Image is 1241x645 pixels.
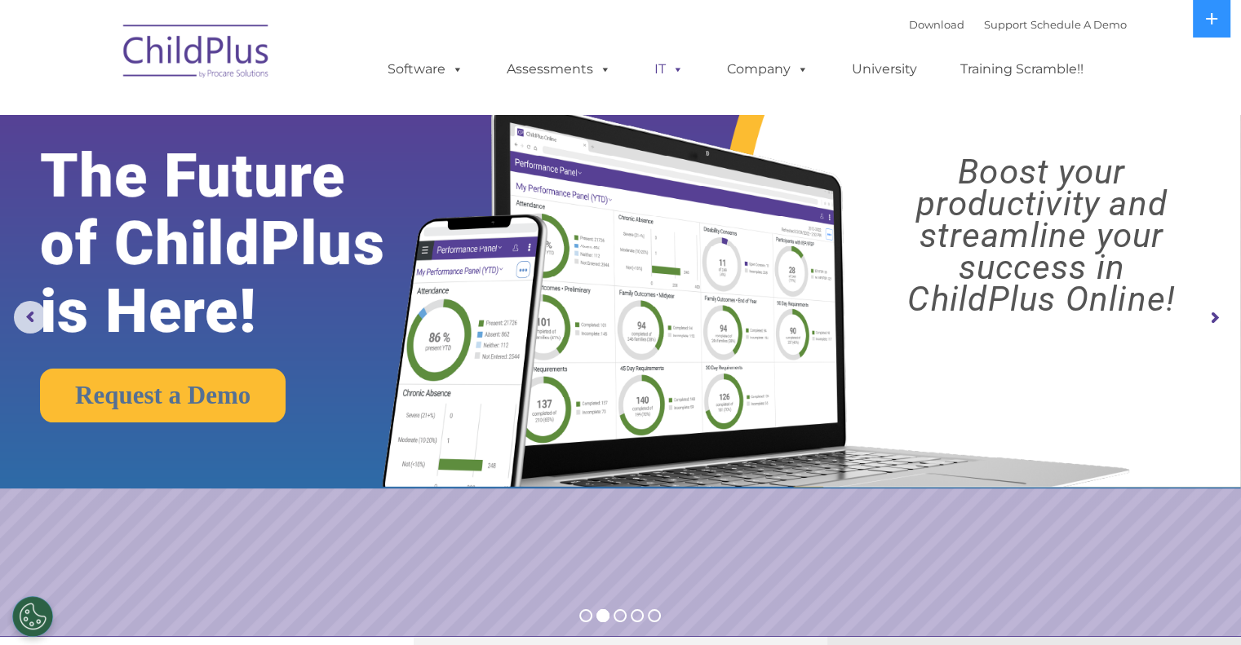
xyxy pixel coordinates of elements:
span: Phone number [227,175,296,187]
span: Last name [227,108,277,120]
font: | [909,18,1127,31]
a: Company [711,53,825,86]
img: ChildPlus by Procare Solutions [115,13,278,95]
a: Schedule A Demo [1030,18,1127,31]
a: Assessments [490,53,627,86]
a: Support [984,18,1027,31]
button: Cookies Settings [12,596,53,637]
a: IT [638,53,700,86]
a: Download [909,18,964,31]
a: Request a Demo [40,369,286,422]
rs-layer: Boost your productivity and streamline your success in ChildPlus Online! [858,156,1225,315]
a: Training Scramble!! [944,53,1100,86]
rs-layer: The Future of ChildPlus is Here! [40,142,437,345]
a: Software [371,53,480,86]
a: University [835,53,933,86]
